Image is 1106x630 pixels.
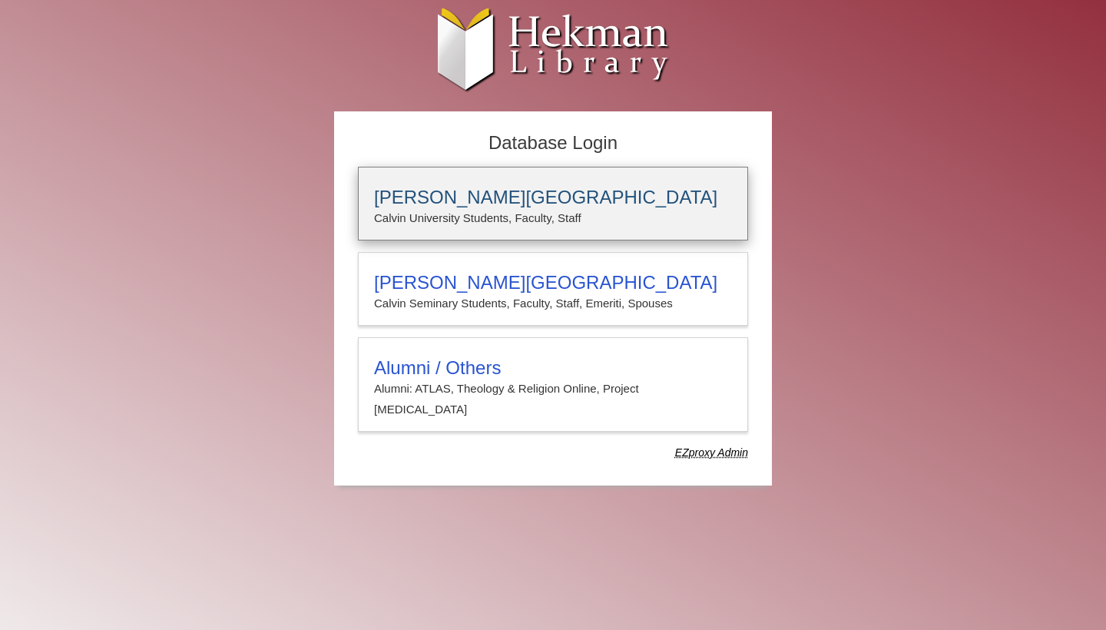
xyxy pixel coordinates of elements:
a: [PERSON_NAME][GEOGRAPHIC_DATA]Calvin Seminary Students, Faculty, Staff, Emeriti, Spouses [358,252,748,326]
p: Calvin University Students, Faculty, Staff [374,208,732,228]
h3: Alumni / Others [374,357,732,379]
h3: [PERSON_NAME][GEOGRAPHIC_DATA] [374,187,732,208]
dfn: Use Alumni login [675,446,748,459]
h2: Database Login [350,128,756,159]
summary: Alumni / OthersAlumni: ATLAS, Theology & Religion Online, Project [MEDICAL_DATA] [374,357,732,419]
a: [PERSON_NAME][GEOGRAPHIC_DATA]Calvin University Students, Faculty, Staff [358,167,748,240]
p: Alumni: ATLAS, Theology & Religion Online, Project [MEDICAL_DATA] [374,379,732,419]
h3: [PERSON_NAME][GEOGRAPHIC_DATA] [374,272,732,293]
p: Calvin Seminary Students, Faculty, Staff, Emeriti, Spouses [374,293,732,313]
